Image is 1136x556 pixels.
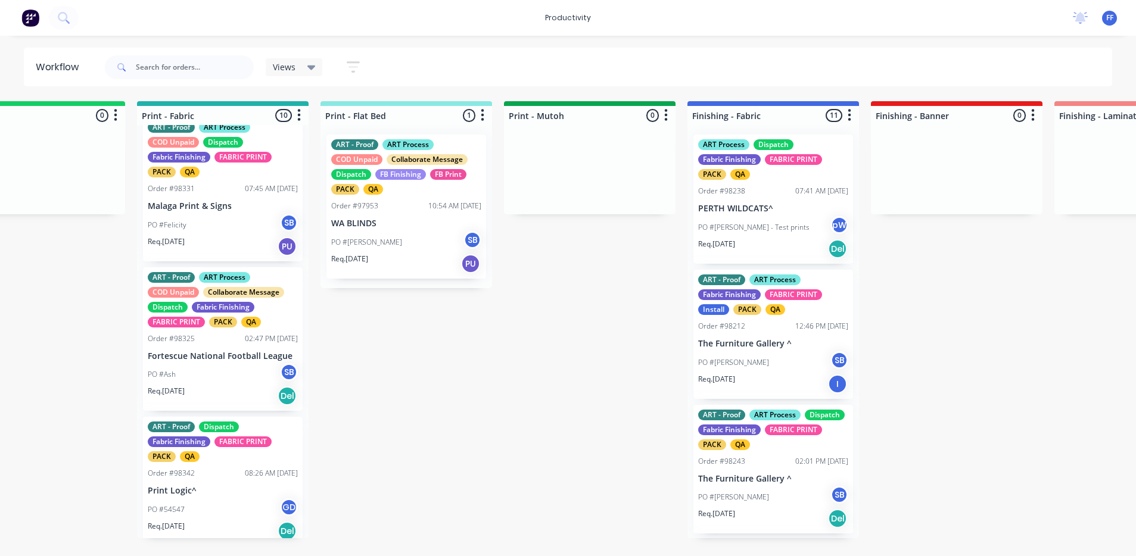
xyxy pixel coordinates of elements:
[148,451,176,462] div: PACK
[148,317,205,327] div: FABRIC PRINT
[280,363,298,381] div: SB
[698,222,810,233] p: PO #[PERSON_NAME] - Test prints
[278,386,297,405] div: Del
[21,9,39,27] img: Factory
[331,218,481,229] p: WA BLINDS
[698,186,745,196] div: Order #98238
[698,424,761,435] div: Fabric Finishing
[363,184,383,195] div: QA
[148,302,188,313] div: Dispatch
[199,272,250,283] div: ART Process
[331,237,402,248] p: PO #[PERSON_NAME]
[148,486,298,496] p: Print Logic^
[203,287,284,298] div: Collaborate Message
[203,137,243,148] div: Dispatch
[693,135,853,264] div: ART ProcessDispatchFabric FinishingFABRIC PRINTPACKQAOrder #9823807:41 AM [DATE]PERTH WILDCATS^PO...
[180,451,200,462] div: QA
[387,154,468,165] div: Collaborate Message
[148,220,186,230] p: PO #Felicity
[273,61,295,73] span: Views
[214,436,272,447] div: FABRIC PRINT
[795,186,848,196] div: 07:41 AM [DATE]
[795,321,848,332] div: 12:46 PM [DATE]
[428,201,481,211] div: 10:54 AM [DATE]
[693,270,853,399] div: ART - ProofART ProcessFabric FinishingFABRIC PRINTInstallPACKQAOrder #9821212:46 PM [DATE]The Fur...
[828,374,847,393] div: I
[148,521,185,532] p: Req. [DATE]
[539,9,597,27] div: productivity
[331,184,359,195] div: PACK
[214,152,272,163] div: FABRIC PRINT
[148,152,210,163] div: Fabric Finishing
[730,169,750,180] div: QA
[148,436,210,447] div: Fabric Finishing
[765,304,785,315] div: QA
[698,169,726,180] div: PACK
[148,333,195,344] div: Order #98325
[698,456,745,467] div: Order #98243
[375,169,426,180] div: FB Finishing
[148,167,176,177] div: PACK
[331,154,382,165] div: COD Unpaid
[143,117,303,261] div: ART - ProofART ProcessCOD UnpaidDispatchFabric FinishingFABRIC PRINTPACKQAOrder #9833107:45 AM [D...
[148,287,199,298] div: COD Unpaid
[698,304,729,315] div: Install
[148,183,195,194] div: Order #98331
[143,417,303,546] div: ART - ProofDispatchFabric FinishingFABRIC PRINTPACKQAOrder #9834208:26 AM [DATE]Print Logic^PO #5...
[698,374,735,385] p: Req. [DATE]
[461,254,480,273] div: PU
[331,254,368,264] p: Req. [DATE]
[331,201,378,211] div: Order #97953
[148,122,195,133] div: ART - Proof
[148,236,185,247] p: Req. [DATE]
[148,351,298,361] p: Fortescue National Football League
[765,154,822,165] div: FABRIC PRINT
[192,302,254,313] div: Fabric Finishing
[199,122,250,133] div: ART Process
[36,60,85,74] div: Workflow
[693,405,853,534] div: ART - ProofART ProcessDispatchFabric FinishingFABRIC PRINTPACKQAOrder #9824302:01 PM [DATE]The Fu...
[148,468,195,479] div: Order #98342
[326,135,486,279] div: ART - ProofART ProcessCOD UnpaidCollaborate MessageDispatchFB FinishingFB PrintPACKQAOrder #97953...
[148,137,199,148] div: COD Unpaid
[698,439,726,450] div: PACK
[278,237,297,256] div: PU
[765,289,822,300] div: FABRIC PRINT
[795,456,848,467] div: 02:01 PM [DATE]
[199,421,239,432] div: Dispatch
[245,333,298,344] div: 02:47 PM [DATE]
[278,521,297,541] div: Del
[828,239,847,258] div: Del
[830,486,848,504] div: SB
[148,201,298,211] p: Malaga Print & Signs
[148,504,185,515] p: PO #54547
[241,317,261,327] div: QA
[733,304,761,315] div: PACK
[730,439,750,450] div: QA
[280,498,298,516] div: GD
[1106,13,1113,23] span: FF
[698,508,735,519] p: Req. [DATE]
[180,167,200,177] div: QA
[209,317,237,327] div: PACK
[331,139,378,150] div: ART - Proof
[698,339,848,349] p: The Furniture Gallery ^
[148,369,176,380] p: PO #Ash
[805,410,845,420] div: Dispatch
[698,274,745,285] div: ART - Proof
[765,424,822,435] div: FABRIC PRINT
[698,357,769,368] p: PO #[PERSON_NAME]
[280,214,298,232] div: SB
[245,468,298,479] div: 08:26 AM [DATE]
[382,139,434,150] div: ART Process
[698,154,761,165] div: Fabric Finishing
[430,169,466,180] div: FB Print
[148,421,195,432] div: ART - Proof
[143,267,303,411] div: ART - ProofART ProcessCOD UnpaidCollaborate MessageDispatchFabric FinishingFABRIC PRINTPACKQAOrde...
[830,216,848,234] div: pW
[828,509,847,528] div: Del
[698,139,749,150] div: ART Process
[148,386,185,396] p: Req. [DATE]
[698,492,769,502] p: PO #[PERSON_NAME]
[463,231,481,249] div: SB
